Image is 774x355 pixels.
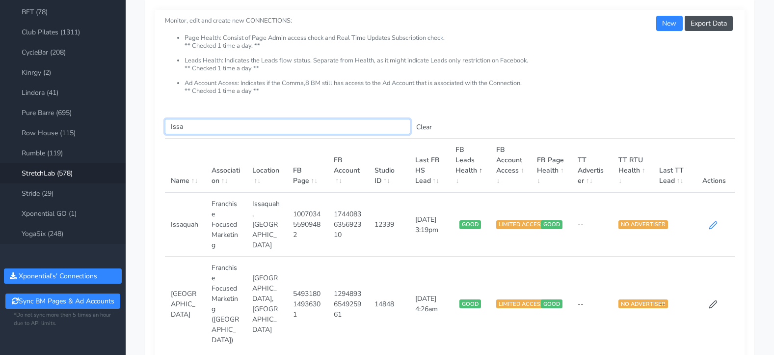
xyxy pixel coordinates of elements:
[287,257,328,352] td: 549318014936301
[618,220,668,229] span: NO ADVERTISER
[459,220,481,229] span: GOOD
[165,192,206,257] td: Issaquah
[369,139,409,193] th: Studio ID
[14,311,112,328] small: *Do not sync more then 5 times an hour due to API limits.
[328,192,369,257] td: 1744083635692310
[185,80,735,95] li: Ad Account Access: Indicates if the Comma,8 BM still has access to the Ad Account that is associa...
[531,139,572,193] th: FB Page Health
[328,139,369,193] th: FB Account
[185,34,735,57] li: Page Health: Consist of Page Admin access check and Real Time Updates Subscription check. ** Chec...
[165,139,206,193] th: Name
[572,139,613,193] th: TT Advertiser
[572,257,613,352] td: --
[369,257,409,352] td: 14848
[496,220,546,229] span: LIMITED ACCESS
[246,257,287,352] td: [GEOGRAPHIC_DATA],[GEOGRAPHIC_DATA]
[572,192,613,257] td: --
[165,8,735,95] small: Monitor, edit and create new CONNECTIONS:
[541,299,562,308] span: GOOD
[246,192,287,257] td: Issaquah,[GEOGRAPHIC_DATA]
[287,192,328,257] td: 100703455909482
[541,220,562,229] span: GOOD
[656,16,682,31] button: New
[410,119,438,135] button: Clear
[409,139,450,193] th: Last FB HS Lead
[165,257,206,352] td: [GEOGRAPHIC_DATA]
[653,257,694,352] td: --
[613,139,653,193] th: TT RTU Health
[409,257,450,352] td: [DATE] 4:26am
[653,139,694,193] th: Last TT Lead
[328,257,369,352] td: 1294893654925961
[685,16,733,31] button: Export Data
[496,299,546,308] span: LIMITED ACCESS
[450,139,490,193] th: FB Leads Health
[206,192,246,257] td: Franchise Focused Marketing
[618,299,668,308] span: NO ADVERTISER
[409,192,450,257] td: [DATE] 3:19pm
[287,139,328,193] th: FB Page
[206,139,246,193] th: Association
[369,192,409,257] td: 12339
[4,268,122,284] button: Xponential's' Connections
[5,294,120,309] button: Sync BM Pages & Ad Accounts
[206,257,246,352] td: Franchise Focused Marketing ([GEOGRAPHIC_DATA])
[165,119,410,134] input: enter text you want to search
[246,139,287,193] th: Location
[653,192,694,257] td: --
[694,139,735,193] th: Actions
[185,57,735,80] li: Leads Health: Indicates the Leads flow status. Separate from Health, as it might indicate Leads o...
[459,299,481,308] span: GOOD
[490,139,531,193] th: FB Account Access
